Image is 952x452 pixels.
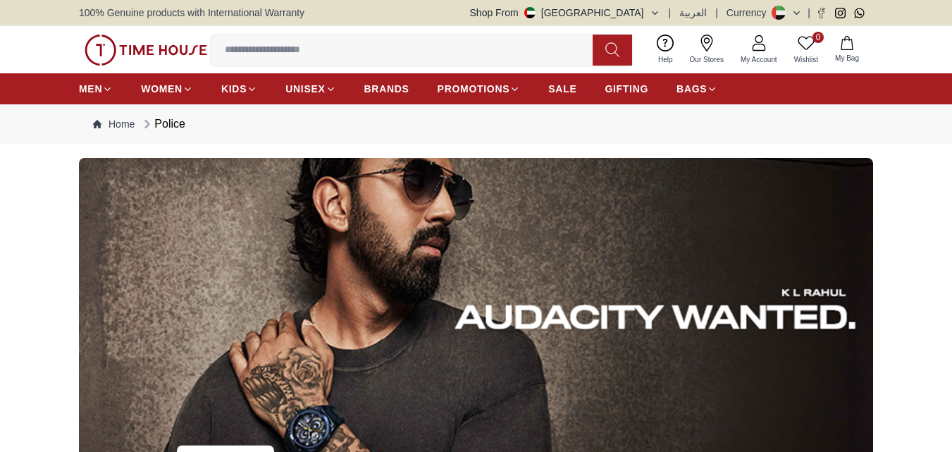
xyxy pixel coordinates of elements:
[140,116,185,133] div: Police
[524,7,536,18] img: United Arab Emirates
[285,82,325,96] span: UNISEX
[715,6,718,20] span: |
[438,76,521,102] a: PROMOTIONS
[438,82,510,96] span: PROMOTIONS
[676,82,707,96] span: BAGS
[141,82,183,96] span: WOMEN
[79,76,113,102] a: MEN
[141,76,193,102] a: WOMEN
[829,53,865,63] span: My Bag
[679,6,707,20] button: العربية
[605,82,648,96] span: GIFTING
[548,76,576,102] a: SALE
[735,54,783,65] span: My Account
[79,6,304,20] span: 100% Genuine products with International Warranty
[364,76,409,102] a: BRANDS
[727,6,772,20] div: Currency
[854,8,865,18] a: Whatsapp
[364,82,409,96] span: BRANDS
[93,117,135,131] a: Home
[221,82,247,96] span: KIDS
[653,54,679,65] span: Help
[669,6,672,20] span: |
[548,82,576,96] span: SALE
[835,8,846,18] a: Instagram
[85,35,207,66] img: ...
[79,104,873,144] nav: Breadcrumb
[676,76,717,102] a: BAGS
[650,32,681,68] a: Help
[786,32,827,68] a: 0Wishlist
[605,76,648,102] a: GIFTING
[79,82,102,96] span: MEN
[684,54,729,65] span: Our Stores
[789,54,824,65] span: Wishlist
[285,76,335,102] a: UNISEX
[827,33,867,66] button: My Bag
[816,8,827,18] a: Facebook
[221,76,257,102] a: KIDS
[681,32,732,68] a: Our Stores
[808,6,810,20] span: |
[812,32,824,43] span: 0
[470,6,660,20] button: Shop From[GEOGRAPHIC_DATA]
